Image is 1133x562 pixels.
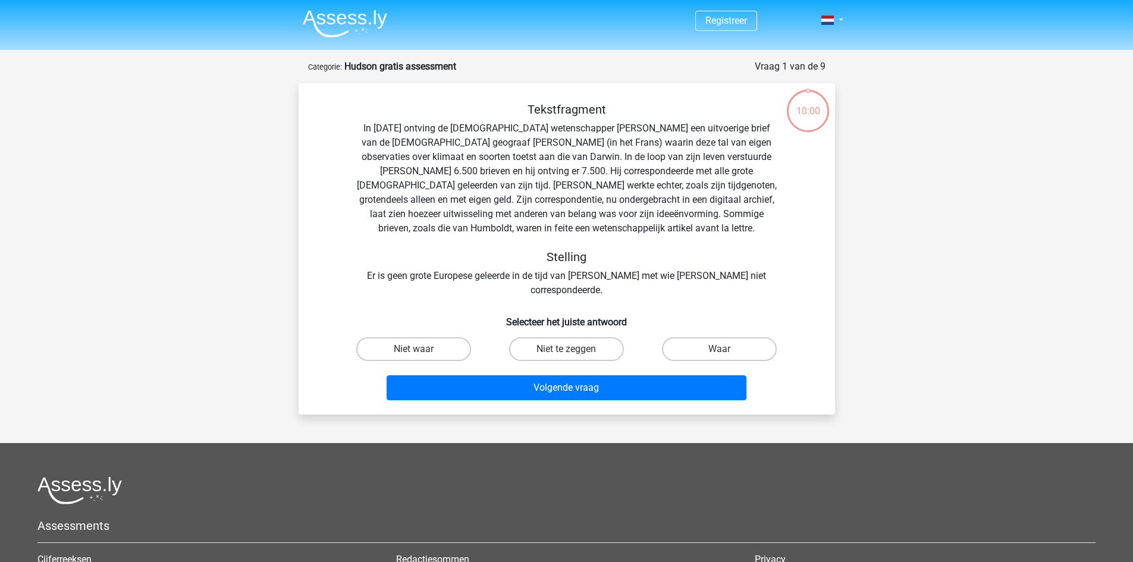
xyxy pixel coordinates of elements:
div: Vraag 1 van de 9 [755,59,826,74]
small: Categorie: [308,62,342,71]
a: Registreer [705,15,747,26]
h5: Stelling [356,250,778,264]
button: Volgende vraag [387,375,746,400]
img: Assessly [303,10,387,37]
label: Niet waar [356,337,471,361]
div: 10:00 [786,89,830,118]
h5: Tekstfragment [356,102,778,117]
label: Waar [662,337,777,361]
label: Niet te zeggen [509,337,624,361]
h6: Selecteer het juiste antwoord [318,307,816,328]
strong: Hudson gratis assessment [344,61,456,72]
div: In [DATE] ontving de [DEMOGRAPHIC_DATA] wetenschapper [PERSON_NAME] een uitvoerige brief van de [... [318,102,816,297]
img: Assessly logo [37,476,122,504]
h5: Assessments [37,519,1096,533]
